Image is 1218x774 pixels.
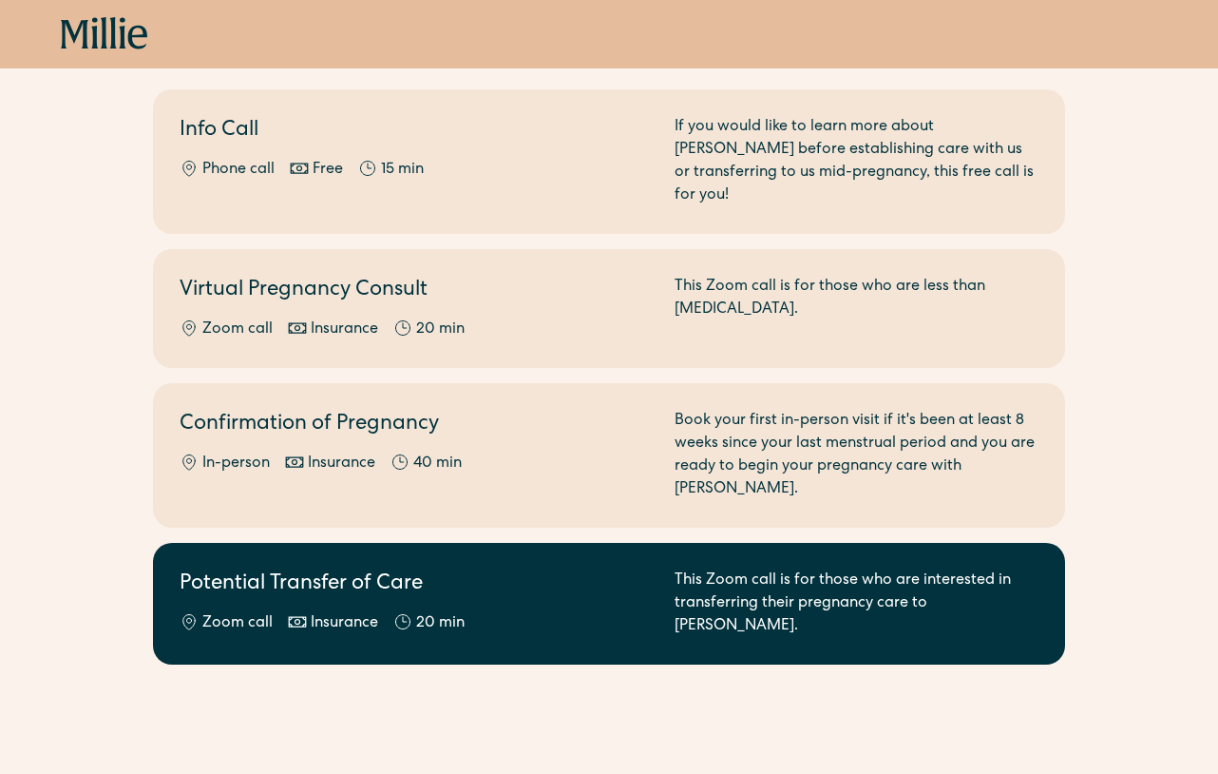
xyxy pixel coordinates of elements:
h2: Virtual Pregnancy Consult [180,276,652,307]
div: If you would like to learn more about [PERSON_NAME] before establishing care with us or transferr... [675,116,1038,207]
div: Insurance [308,453,375,475]
div: 40 min [413,453,462,475]
a: Virtual Pregnancy ConsultZoom callInsurance20 minThis Zoom call is for those who are less than [M... [153,249,1065,368]
a: Potential Transfer of CareZoom callInsurance20 minThis Zoom call is for those who are interested ... [153,543,1065,665]
div: Phone call [202,159,275,182]
a: Info CallPhone callFree15 minIf you would like to learn more about [PERSON_NAME] before establish... [153,89,1065,234]
h2: Info Call [180,116,652,147]
div: This Zoom call is for those who are less than [MEDICAL_DATA]. [675,276,1038,341]
div: 20 min [416,612,465,635]
div: Insurance [311,319,378,341]
div: Free [313,159,343,182]
div: Zoom call [202,612,273,635]
h2: Confirmation of Pregnancy [180,410,652,441]
div: In-person [202,453,270,475]
div: This Zoom call is for those who are interested in transferring their pregnancy care to [PERSON_NA... [675,570,1038,638]
div: Insurance [311,612,378,635]
a: Confirmation of PregnancyIn-personInsurance40 minBook your first in-person visit if it's been at ... [153,383,1065,528]
div: Zoom call [202,319,273,341]
div: 20 min [416,319,465,341]
div: 15 min [381,159,424,182]
h2: Potential Transfer of Care [180,570,652,601]
div: Book your first in-person visit if it's been at least 8 weeks since your last menstrual period an... [675,410,1038,501]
